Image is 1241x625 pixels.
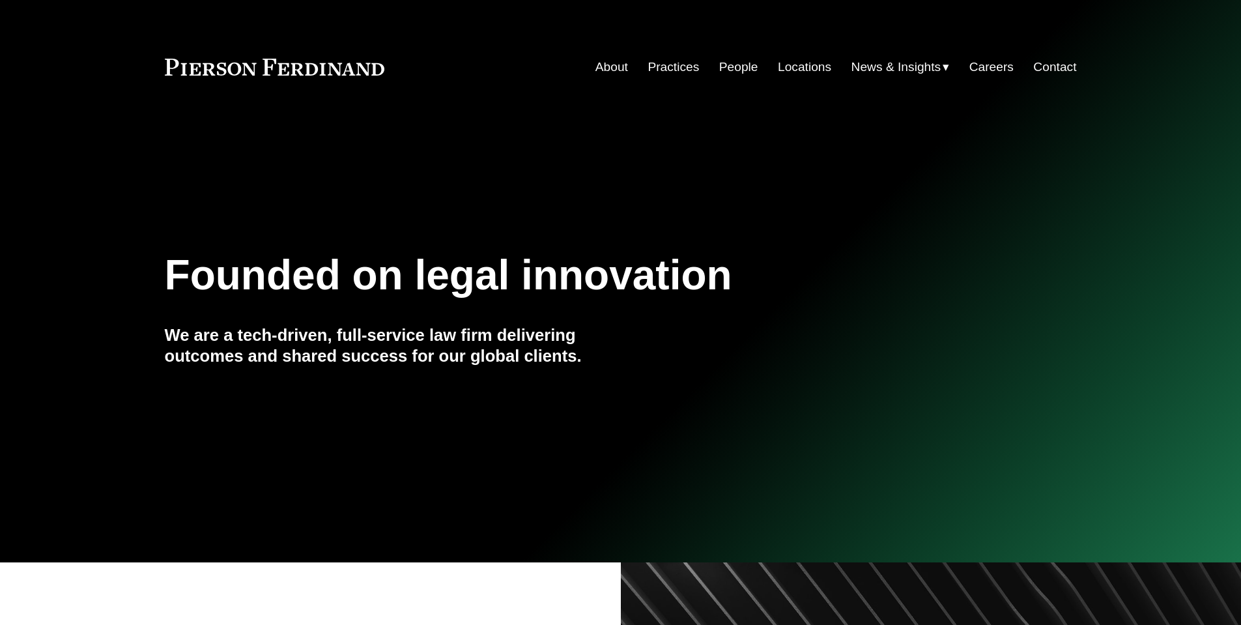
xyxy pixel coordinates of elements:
h1: Founded on legal innovation [165,252,925,299]
a: Locations [778,55,831,80]
a: People [719,55,758,80]
a: About [595,55,628,80]
h4: We are a tech-driven, full-service law firm delivering outcomes and shared success for our global... [165,325,621,367]
a: folder dropdown [851,55,950,80]
a: Contact [1033,55,1076,80]
a: Practices [648,55,699,80]
span: News & Insights [851,56,941,79]
a: Careers [969,55,1014,80]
